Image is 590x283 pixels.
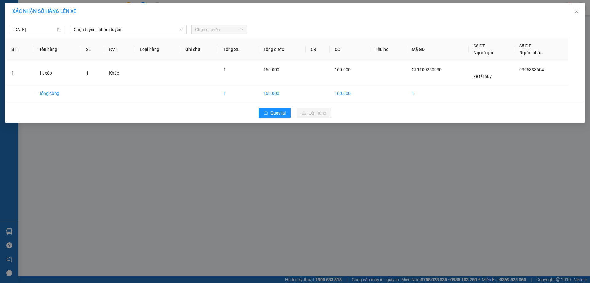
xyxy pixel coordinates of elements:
[195,25,243,34] span: Chọn chuyến
[297,108,331,118] button: uploadLên hàng
[218,38,258,61] th: Tổng SL
[81,38,104,61] th: SL
[519,43,531,48] span: Số ĐT
[407,85,469,102] td: 1
[519,67,544,72] span: 0396383604
[135,38,180,61] th: Loại hàng
[330,85,370,102] td: 160.000
[12,8,76,14] span: XÁC NHẬN SỐ HÀNG LÊN XE
[104,61,135,85] td: Khác
[34,38,81,61] th: Tên hàng
[223,67,226,72] span: 1
[370,38,407,61] th: Thu hộ
[330,38,370,61] th: CC
[474,74,492,79] span: xe tải huy
[264,111,268,116] span: rollback
[574,9,579,14] span: close
[218,85,258,102] td: 1
[179,28,183,31] span: down
[34,85,81,102] td: Tổng cộng
[258,85,306,102] td: 160.000
[568,3,585,20] button: Close
[474,50,493,55] span: Người gửi
[474,43,485,48] span: Số ĐT
[258,38,306,61] th: Tổng cước
[407,38,469,61] th: Mã GD
[6,61,34,85] td: 1
[270,110,286,116] span: Quay lại
[86,71,88,75] span: 1
[412,67,442,72] span: CT1109250030
[259,108,291,118] button: rollbackQuay lại
[306,38,330,61] th: CR
[6,38,34,61] th: STT
[13,26,56,33] input: 11/09/2025
[74,25,183,34] span: Chọn tuyến - nhóm tuyến
[519,50,543,55] span: Người nhận
[34,61,81,85] td: 1 t xốp
[180,38,219,61] th: Ghi chú
[104,38,135,61] th: ĐVT
[335,67,351,72] span: 160.000
[263,67,279,72] span: 160.000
